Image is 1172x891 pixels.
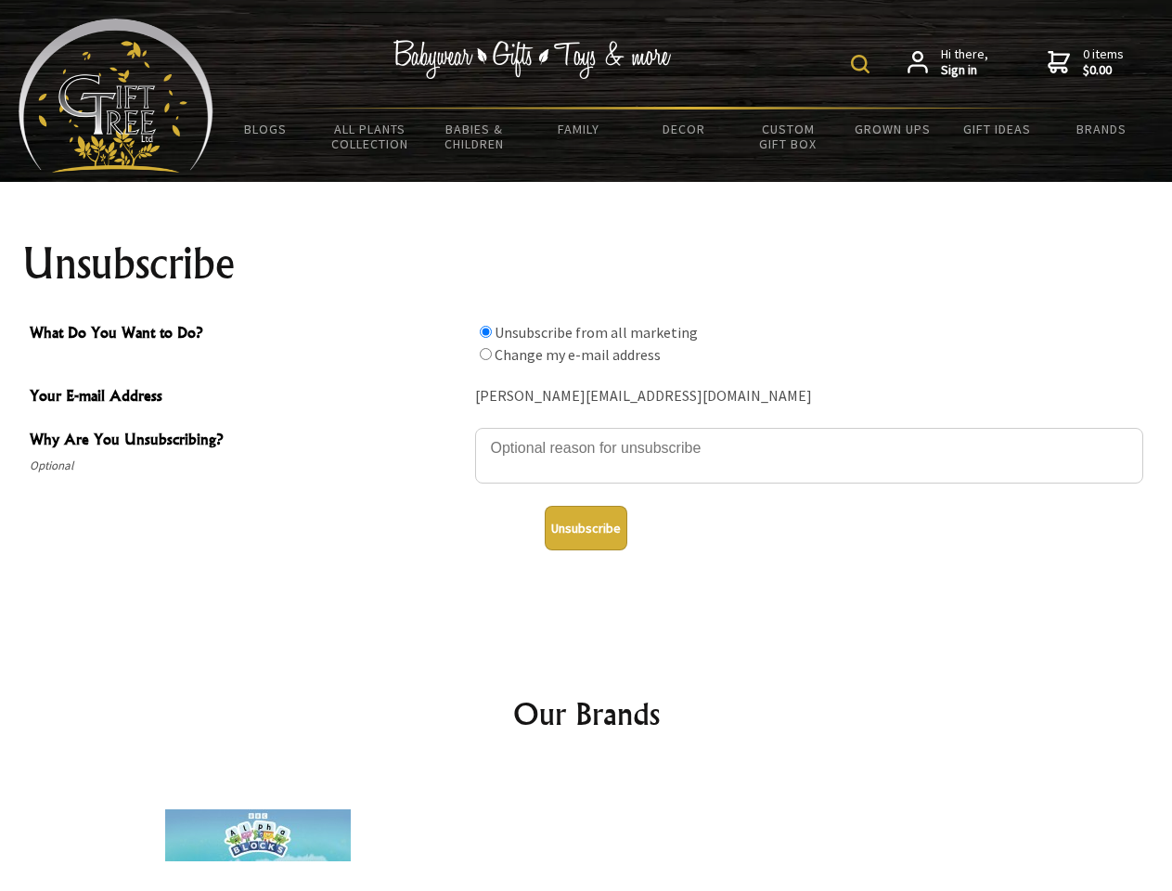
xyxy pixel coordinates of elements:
a: Family [527,110,632,148]
strong: Sign in [941,62,988,79]
strong: $0.00 [1083,62,1124,79]
div: [PERSON_NAME][EMAIL_ADDRESS][DOMAIN_NAME] [475,382,1143,411]
label: Change my e-mail address [495,345,661,364]
img: Babywear - Gifts - Toys & more [393,40,672,79]
label: Unsubscribe from all marketing [495,323,698,342]
a: Decor [631,110,736,148]
span: What Do You Want to Do? [30,321,466,348]
a: Hi there,Sign in [908,46,988,79]
button: Unsubscribe [545,506,627,550]
span: Why Are You Unsubscribing? [30,428,466,455]
a: BLOGS [213,110,318,148]
a: 0 items$0.00 [1048,46,1124,79]
a: Gift Ideas [945,110,1050,148]
img: product search [851,55,869,73]
a: Custom Gift Box [736,110,841,163]
a: Babies & Children [422,110,527,163]
a: Grown Ups [840,110,945,148]
h2: Our Brands [37,691,1136,736]
img: Babyware - Gifts - Toys and more... [19,19,213,173]
h1: Unsubscribe [22,241,1151,286]
span: Optional [30,455,466,477]
a: All Plants Collection [318,110,423,163]
span: 0 items [1083,45,1124,79]
span: Hi there, [941,46,988,79]
textarea: Why Are You Unsubscribing? [475,428,1143,484]
input: What Do You Want to Do? [480,348,492,360]
input: What Do You Want to Do? [480,326,492,338]
a: Brands [1050,110,1154,148]
span: Your E-mail Address [30,384,466,411]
